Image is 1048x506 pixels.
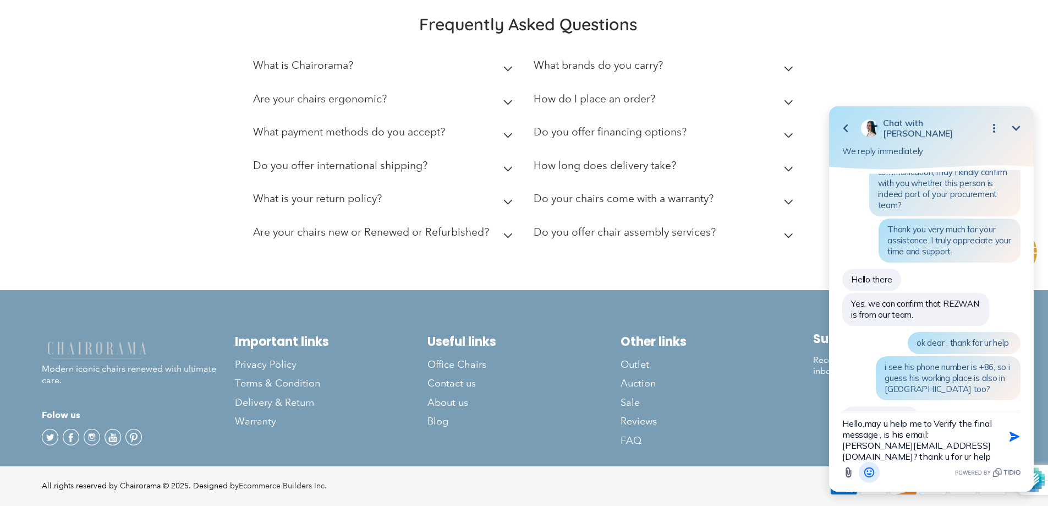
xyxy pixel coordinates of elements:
a: Outlet [621,355,814,374]
a: Auction [621,374,814,393]
h2: Useful links [427,334,621,349]
h2: Do your chairs come with a warranty? [534,192,714,205]
span: Contact us [427,377,476,390]
a: Privacy Policy [235,355,428,374]
summary: Do you offer chair assembly services? [534,218,798,252]
h2: What payment methods do you accept? [253,126,445,138]
div: All rights reserved by Chairorama © 2025. Designed by [42,480,327,492]
span: Delivery & Return [235,396,314,409]
p: Modern iconic chairs renewed with ultimate care. [42,340,235,387]
a: Blog [427,412,621,431]
h2: How do I place an order? [534,93,655,105]
h2: Important links [235,334,428,349]
h4: Folow us [42,409,235,422]
summary: Do you offer financing options? [534,118,798,151]
a: FAQ [621,431,814,450]
h2: Do you offer financing options? [534,126,687,138]
summary: Are your chairs new or Renewed or Refurbished? [253,218,517,252]
a: Office Chairs [427,355,621,374]
summary: What brands do you carry? [534,51,798,85]
a: Terms & Condition [235,374,428,393]
a: Sale [621,393,814,412]
a: Delivery & Return [235,393,428,412]
span: Blog [427,415,448,428]
p: Receive product news and updates in your inbox [813,355,1006,378]
summary: How long does delivery take? [534,151,798,185]
span: Terms & Condition [235,377,320,390]
h2: What brands do you carry? [534,59,663,72]
h2: Are your chairs new or Renewed or Refurbished? [253,226,489,238]
iframe: Tidio Chat [815,68,1048,506]
h2: Other links [621,334,814,349]
h2: Do you offer international shipping? [253,159,427,172]
span: Outlet [621,358,649,371]
span: FAQ [621,434,641,447]
span: About us [427,396,468,409]
a: Contact us [427,374,621,393]
span: Auction [621,377,656,390]
h2: Frequently Asked Questions [253,14,803,35]
h2: What is Chairorama? [253,59,353,72]
span: Sale [621,396,640,409]
summary: Are your chairs ergonomic? [253,85,517,118]
h2: Do you offer chair assembly services? [534,226,716,238]
h2: Subscribe [813,331,1006,346]
span: Office Chairs [427,358,486,371]
h2: Are your chairs ergonomic? [253,93,387,105]
a: About us [427,393,621,412]
summary: How do I place an order? [534,85,798,118]
span: Warranty [235,415,276,428]
h2: What is your return policy? [253,192,382,205]
summary: Do your chairs come with a warranty? [534,184,798,218]
summary: What payment methods do you accept? [253,118,517,151]
span: Privacy Policy [235,358,297,371]
a: Reviews [621,412,814,431]
h2: How long does delivery take? [534,159,676,172]
span: Reviews [621,415,657,428]
img: chairorama [42,340,152,359]
summary: What is Chairorama? [253,51,517,85]
a: Ecommerce Builders Inc. [239,481,327,491]
a: Warranty [235,412,428,431]
summary: What is your return policy? [253,184,517,218]
summary: Do you offer international shipping? [253,151,517,185]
